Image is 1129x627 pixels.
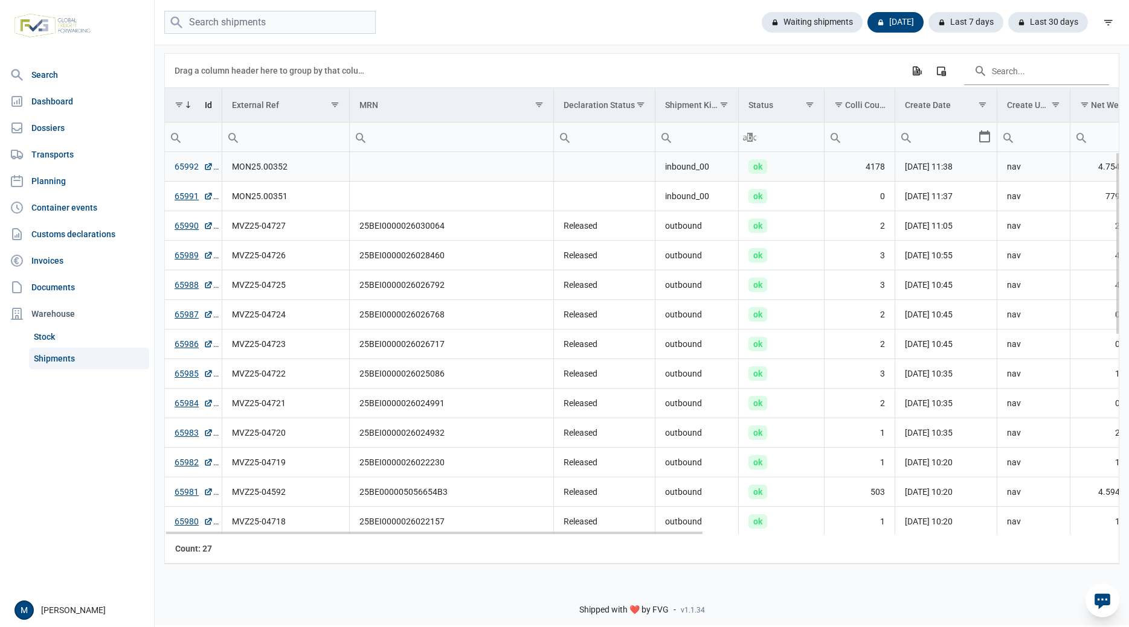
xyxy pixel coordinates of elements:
[748,159,767,174] span: ok
[824,329,895,359] td: 2
[655,211,738,241] td: outbound
[175,279,213,291] a: 65988
[824,152,895,182] td: 4178
[905,310,953,319] span: [DATE] 10:45
[175,486,213,498] a: 65981
[175,427,213,439] a: 65983
[928,12,1003,33] div: Last 7 days
[175,61,368,80] div: Drag a column header here to group by that column
[222,88,349,123] td: Column External Ref
[997,359,1070,389] td: nav
[977,123,992,151] div: Select
[1070,123,1092,151] div: Search box
[553,329,655,359] td: Released
[905,280,953,290] span: [DATE] 10:45
[553,418,655,448] td: Released
[824,88,895,123] td: Column Colli Count
[997,418,1070,448] td: nav
[748,425,767,440] span: ok
[905,398,953,408] span: [DATE] 10:35
[997,329,1070,359] td: nav
[222,211,349,241] td: MVZ25-04727
[905,487,953,497] span: [DATE] 10:20
[349,300,553,329] td: 25BEI0000026026768
[14,600,34,620] button: M
[350,123,372,151] div: Search box
[824,418,895,448] td: 1
[175,308,213,320] a: 65987
[748,485,767,499] span: ok
[349,123,553,152] td: Filter cell
[5,63,149,87] a: Search
[655,507,738,536] td: outbound
[997,123,1019,151] div: Search box
[655,477,738,507] td: outbound
[997,270,1070,300] td: nav
[845,100,886,110] div: Colli Count
[554,123,655,151] input: Filter cell
[834,100,843,109] span: Show filter options for column 'Colli Count'
[719,100,729,109] span: Show filter options for column 'Shipment Kind'
[824,211,895,241] td: 2
[674,605,676,616] span: -
[739,123,824,151] input: Filter cell
[222,300,349,329] td: MVZ25-04724
[175,397,213,409] a: 65984
[349,211,553,241] td: 25BEI0000026030064
[175,100,184,109] span: Show filter options for column 'Id'
[655,123,738,151] input: Filter cell
[978,100,987,109] span: Show filter options for column 'Create Date'
[165,88,222,123] td: Column Id
[748,278,767,292] span: ok
[1007,100,1050,110] div: Create User
[564,100,635,110] div: Declaration Status
[222,418,349,448] td: MVZ25-04720
[175,54,1109,88] div: Data grid toolbar
[165,54,1119,564] div: Data grid with 27 rows and 18 columns
[5,222,149,246] a: Customs declarations
[5,116,149,140] a: Dossiers
[964,56,1109,85] input: Search in the data grid
[748,248,767,263] span: ok
[895,88,997,123] td: Column Create Date
[748,307,767,322] span: ok
[997,211,1070,241] td: nav
[349,418,553,448] td: 25BEI0000026024932
[997,507,1070,536] td: nav
[222,123,244,151] div: Search box
[349,507,553,536] td: 25BEI0000026022157
[748,514,767,529] span: ok
[222,241,349,270] td: MVZ25-04726
[748,218,767,233] span: ok
[222,270,349,300] td: MVZ25-04725
[175,249,213,261] a: 65989
[997,182,1070,211] td: nav
[1080,100,1089,109] span: Show filter options for column 'Net Weight'
[655,88,738,123] td: Column Shipment Kind
[553,211,655,241] td: Released
[905,162,953,171] span: [DATE] 11:38
[349,329,553,359] td: 25BEI0000026026717
[655,270,738,300] td: outbound
[553,359,655,389] td: Released
[175,220,213,232] a: 65990
[579,605,669,616] span: Shipped with ❤️ by FVG
[824,270,895,300] td: 3
[222,152,349,182] td: MON25.00352
[930,60,952,81] div: Column Chooser
[553,507,655,536] td: Released
[824,300,895,329] td: 2
[824,477,895,507] td: 503
[997,241,1070,270] td: nav
[553,300,655,329] td: Released
[5,275,149,299] a: Documents
[905,60,927,81] div: Export all data to Excel
[222,123,349,151] input: Filter cell
[655,418,738,448] td: outbound
[175,515,213,527] a: 65980
[748,189,767,203] span: ok
[655,241,738,270] td: outbound
[222,329,349,359] td: MVZ25-04723
[5,89,149,113] a: Dashboard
